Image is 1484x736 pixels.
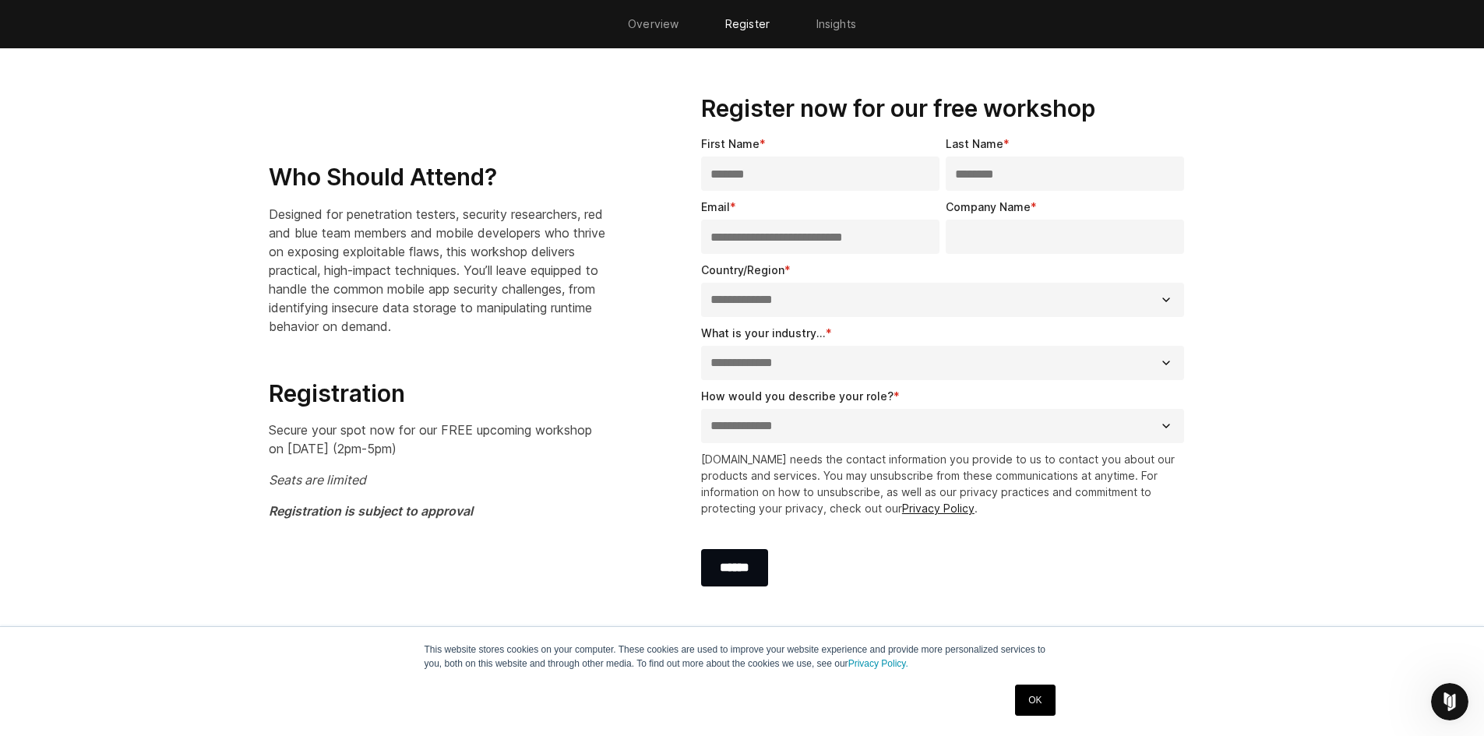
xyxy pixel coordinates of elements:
span: Company Name [946,200,1031,213]
a: Privacy Policy. [848,658,908,669]
iframe: Intercom live chat [1431,683,1468,720]
p: [DOMAIN_NAME] needs the contact information you provide to us to contact you about our products a... [701,451,1191,516]
h3: Who Should Attend? [269,163,608,192]
p: Secure your spot now for our FREE upcoming workshop on [DATE] (2pm-5pm) [269,421,608,458]
span: What is your industry... [701,326,826,340]
em: Seats are limited [269,472,366,488]
span: Last Name [946,137,1003,150]
span: First Name [701,137,760,150]
span: How would you describe your role? [701,389,894,403]
p: Designed for penetration testers, security researchers, red and blue team members and mobile deve... [269,205,608,336]
a: Privacy Policy [902,502,975,515]
h3: Register now for our free workshop [701,94,1191,124]
p: This website stores cookies on your computer. These cookies are used to improve your website expe... [425,643,1060,671]
h3: Registration [269,379,608,409]
a: OK [1015,685,1055,716]
em: Registration is subject to approval [269,503,473,519]
span: Country/Region [701,263,784,276]
span: Email [701,200,730,213]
